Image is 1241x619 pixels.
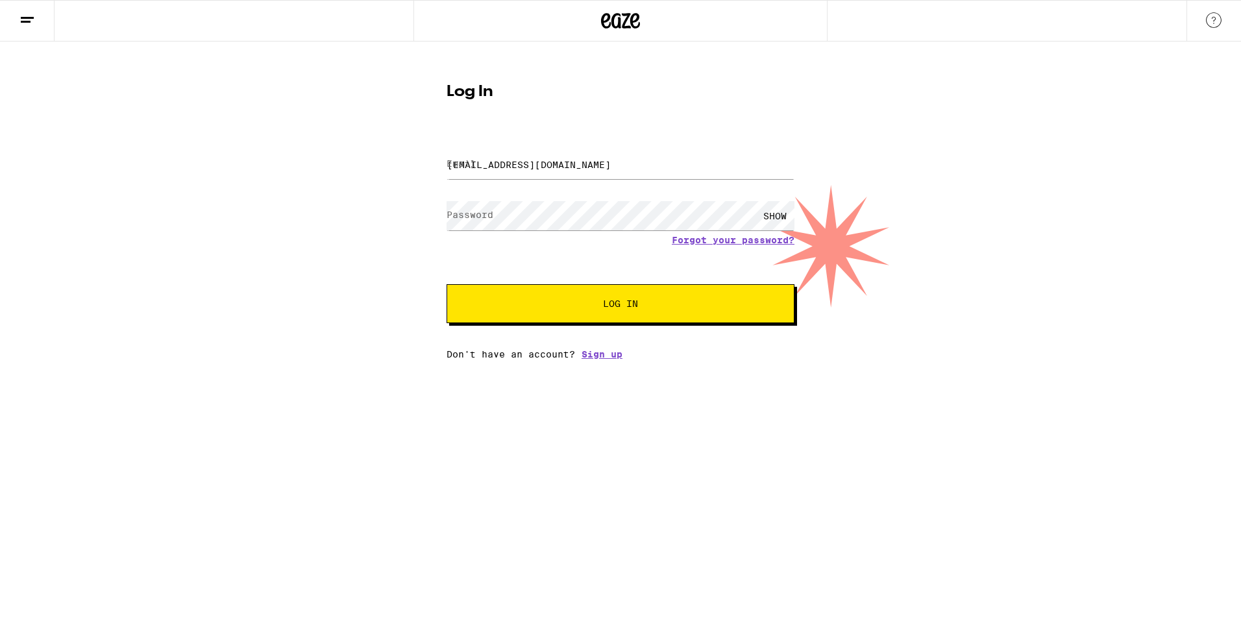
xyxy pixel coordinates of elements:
[756,201,794,230] div: SHOW
[8,9,93,19] span: Hi. Need any help?
[447,284,794,323] button: Log In
[447,158,476,169] label: Email
[447,349,794,359] div: Don't have an account?
[582,349,622,359] a: Sign up
[447,210,493,220] label: Password
[447,84,794,100] h1: Log In
[447,150,794,179] input: Email
[672,235,794,245] a: Forgot your password?
[603,299,638,308] span: Log In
